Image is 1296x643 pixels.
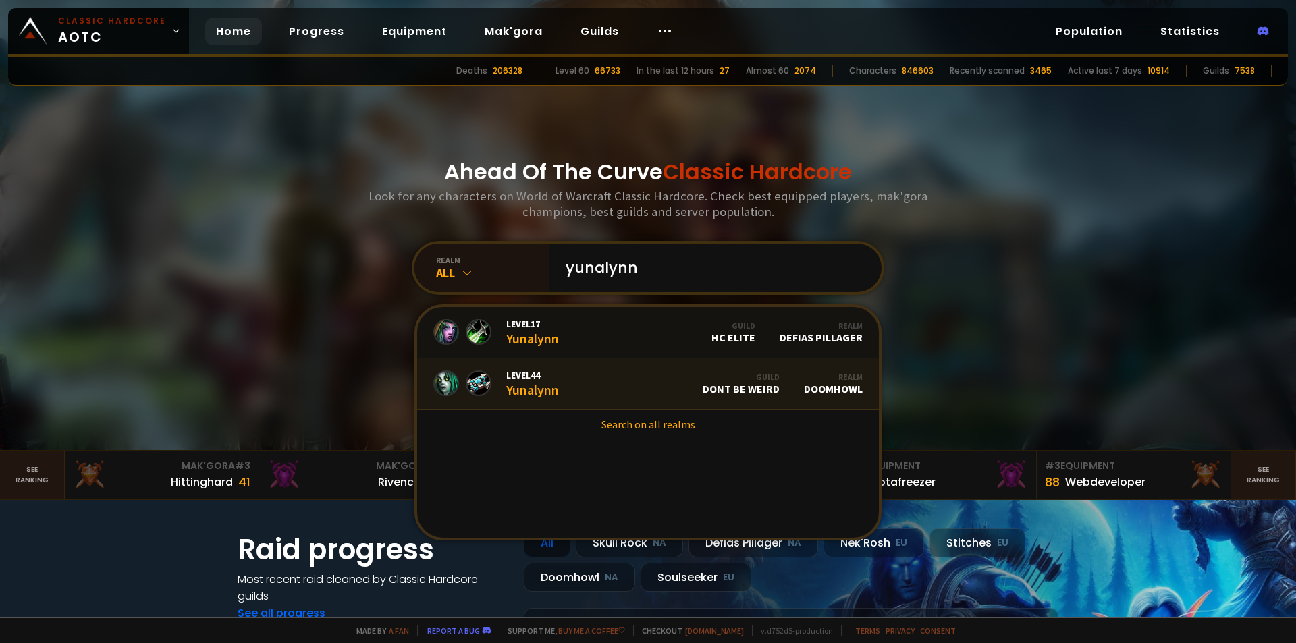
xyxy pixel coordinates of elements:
a: Search on all realms [417,410,879,439]
span: # 3 [235,459,250,472]
div: 88 [1045,473,1060,491]
div: Guilds [1203,65,1229,77]
a: Level44YunalynnGuildDont Be WeirdRealmDoomhowl [417,358,879,410]
div: Yunalynn [506,318,559,347]
small: EU [896,536,907,550]
div: 41 [238,473,250,491]
div: All [524,528,570,557]
h3: Look for any characters on World of Warcraft Classic Hardcore. Check best equipped players, mak'g... [363,188,933,219]
span: Level 17 [506,318,559,330]
a: Statistics [1150,18,1231,45]
div: Notafreezer [871,474,936,491]
div: Guild [703,372,780,382]
small: EU [723,571,734,584]
div: Recently scanned [950,65,1025,77]
h1: Ahead Of The Curve [444,156,852,188]
div: Skull Rock [576,528,683,557]
div: Guild [711,320,755,331]
small: NA [788,536,801,550]
h1: Raid progress [238,528,508,571]
span: Made by [348,625,409,636]
span: v. d752d5 - production [752,625,833,636]
a: Consent [920,625,956,636]
div: All [436,265,549,281]
div: Nek'Rosh [823,528,924,557]
a: Guilds [570,18,630,45]
div: Defias Pillager [780,320,863,344]
a: Home [205,18,262,45]
div: 7538 [1235,65,1255,77]
span: Level 44 [506,369,559,381]
div: Deaths [456,65,487,77]
div: Characters [849,65,896,77]
div: Level 60 [556,65,589,77]
div: Mak'Gora [73,459,250,473]
div: Defias Pillager [688,528,818,557]
a: Seeranking [1231,451,1296,499]
a: Classic HardcoreAOTC [8,8,189,54]
div: Active last 7 days [1068,65,1142,77]
span: Classic Hardcore [663,157,852,187]
div: Yunalynn [506,369,559,398]
input: Search a character... [558,244,865,292]
a: Buy me a coffee [558,625,625,636]
small: Classic Hardcore [58,15,166,27]
a: Report a bug [427,625,480,636]
span: Checkout [633,625,744,636]
span: # 3 [1045,459,1060,472]
small: NA [653,536,666,550]
div: 846603 [902,65,934,77]
div: Realm [780,320,863,331]
div: Equipment [1045,459,1222,473]
a: Mak'Gora#2Rivench100 [259,451,454,499]
a: Mak'Gora#3Hittinghard41 [65,451,259,499]
small: NA [605,571,618,584]
small: EU [997,536,1008,550]
div: Realm [804,372,863,382]
a: [DOMAIN_NAME] [685,625,744,636]
a: #3Equipment88Webdeveloper [1037,451,1231,499]
div: In the last 12 hours [637,65,714,77]
a: Equipment [371,18,458,45]
h4: Most recent raid cleaned by Classic Hardcore guilds [238,571,508,605]
a: Progress [278,18,355,45]
a: See all progress [238,605,325,621]
div: realm [436,255,549,265]
div: 3465 [1030,65,1052,77]
a: Level17YunalynnGuildHC EliteRealmDefias Pillager [417,307,879,358]
a: #2Equipment88Notafreezer [842,451,1037,499]
a: Terms [855,625,880,636]
a: Mak'gora [474,18,553,45]
div: Doomhowl [524,563,635,592]
span: Support me, [499,625,625,636]
div: Webdeveloper [1065,474,1145,491]
a: Privacy [886,625,915,636]
div: 206328 [493,65,522,77]
a: Population [1045,18,1133,45]
div: Almost 60 [746,65,789,77]
div: Equipment [850,459,1028,473]
div: Hittinghard [171,474,233,491]
div: 2074 [794,65,816,77]
div: 27 [720,65,730,77]
div: Soulseeker [641,563,751,592]
div: 10914 [1147,65,1170,77]
div: Dont Be Weird [703,372,780,395]
div: 66733 [595,65,620,77]
span: AOTC [58,15,166,47]
div: Doomhowl [804,372,863,395]
div: Mak'Gora [267,459,445,473]
div: Stitches [929,528,1025,557]
div: Rivench [378,474,421,491]
div: HC Elite [711,320,755,344]
a: a fan [389,625,409,636]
